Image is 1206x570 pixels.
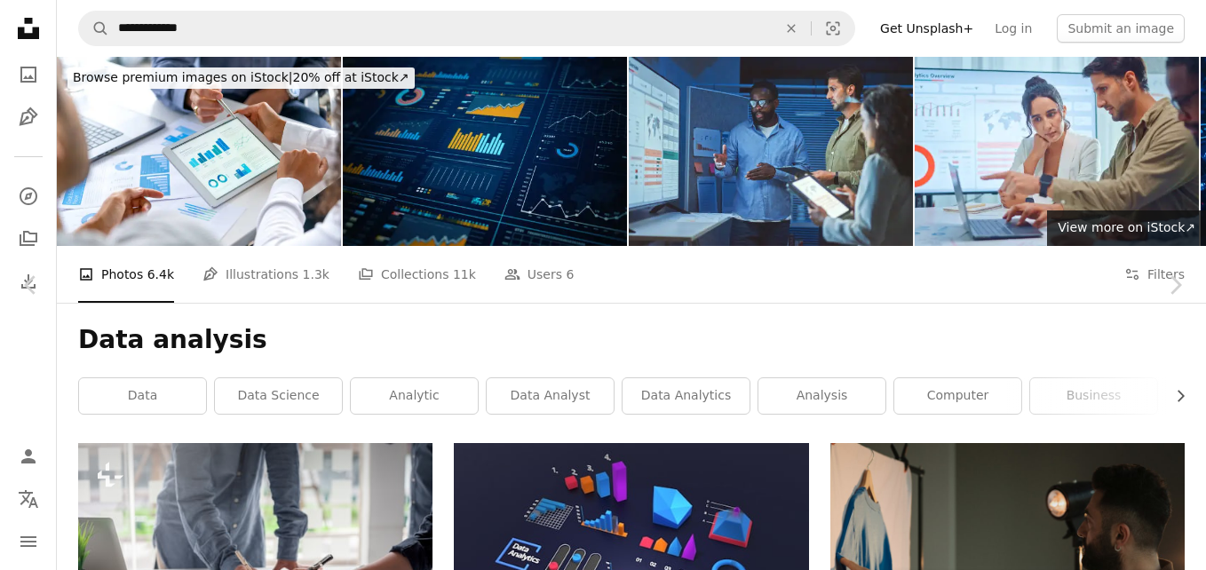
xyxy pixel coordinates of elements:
a: View more on iStock↗ [1047,210,1206,246]
span: 1.3k [303,265,329,284]
a: Log in / Sign up [11,439,46,474]
button: Submit an image [1057,14,1185,43]
a: Illustrations 1.3k [202,246,329,303]
a: Illustrations [11,99,46,135]
button: Clear [772,12,811,45]
a: Explore [11,178,46,214]
button: Menu [11,524,46,559]
a: data analyst [487,378,614,414]
form: Find visuals sitewide [78,11,855,46]
a: Browse premium images on iStock|20% off at iStock↗ [57,57,425,99]
a: data analytics [623,378,750,414]
img: Data analytics dashboard display. Business and financial investment. HUD infographic of financial... [343,57,627,246]
a: Users 6 [504,246,575,303]
a: Group of business people working together on new project with planning analytical report at meeti... [78,553,432,569]
a: data [79,378,206,414]
a: business [1030,378,1157,414]
span: 11k [453,265,476,284]
img: Close up of three people looking at financial data with graphs and charts. [57,57,341,246]
a: graphical user interface [454,552,808,568]
a: data science [215,378,342,414]
a: computer [894,378,1021,414]
img: Data analytics team meeting at night. [629,57,913,246]
button: Filters [1124,246,1185,303]
span: 6 [567,265,575,284]
a: Collections 11k [358,246,476,303]
span: Browse premium images on iStock | [73,70,292,84]
a: Get Unsplash+ [869,14,984,43]
button: Visual search [812,12,854,45]
button: Search Unsplash [79,12,109,45]
img: A team of multiethnic developers is meeting to discuss the data analytics of marketing. [915,57,1199,246]
span: View more on iStock ↗ [1058,220,1195,234]
a: Log in [984,14,1043,43]
a: Next [1144,200,1206,370]
div: 20% off at iStock ↗ [67,67,415,89]
button: Language [11,481,46,517]
a: analysis [758,378,885,414]
a: analytic [351,378,478,414]
h1: Data analysis [78,324,1185,356]
button: scroll list to the right [1164,378,1185,414]
a: Photos [11,57,46,92]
